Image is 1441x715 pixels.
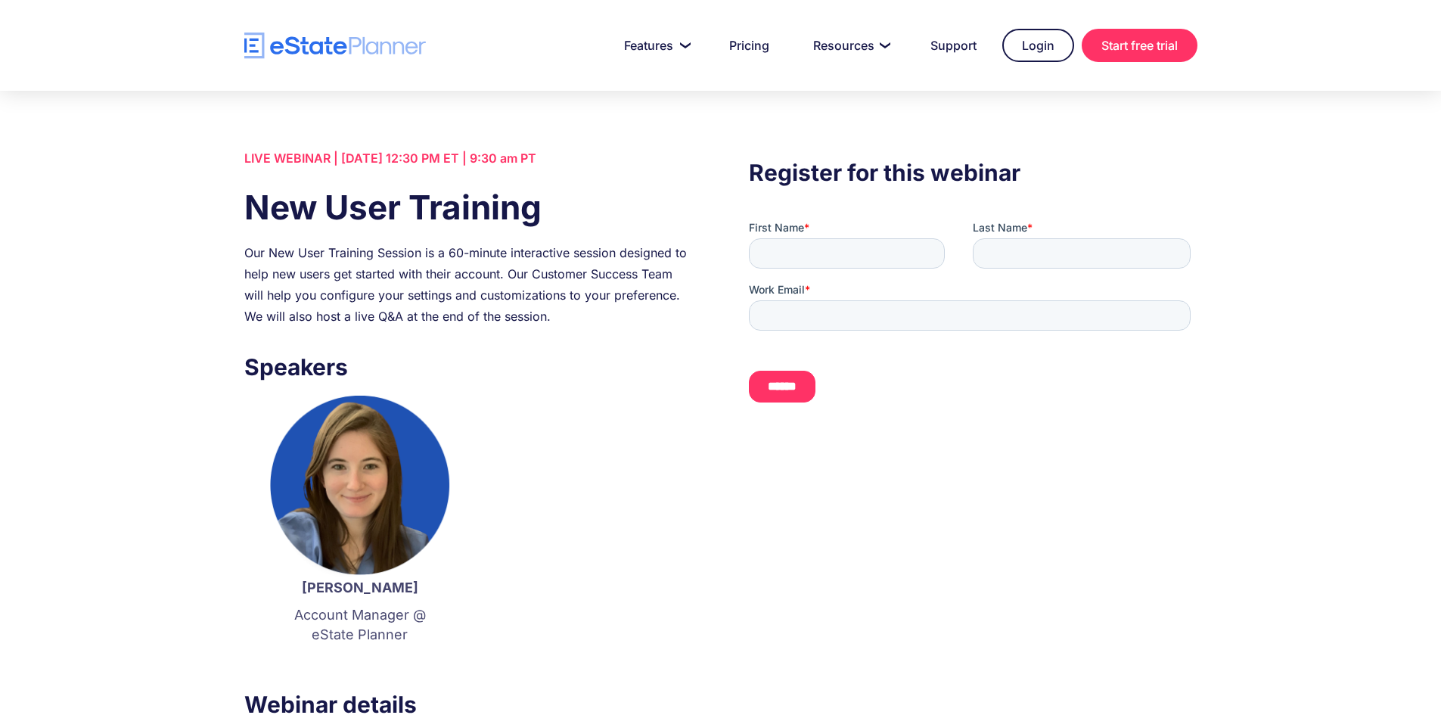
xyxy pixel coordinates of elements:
[244,148,692,169] div: LIVE WEBINAR | [DATE] 12:30 PM ET | 9:30 am PT
[244,242,692,327] div: Our New User Training Session is a 60-minute interactive session designed to help new users get s...
[267,605,453,645] p: Account Manager @ eState Planner
[267,652,453,672] p: ‍
[1082,29,1197,62] a: Start free trial
[749,155,1197,190] h3: Register for this webinar
[912,30,995,61] a: Support
[711,30,787,61] a: Pricing
[749,220,1197,415] iframe: Form 0
[244,350,692,384] h3: Speakers
[606,30,703,61] a: Features
[302,580,418,595] strong: [PERSON_NAME]
[795,30,905,61] a: Resources
[244,33,426,59] a: home
[244,184,692,231] h1: New User Training
[1002,29,1074,62] a: Login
